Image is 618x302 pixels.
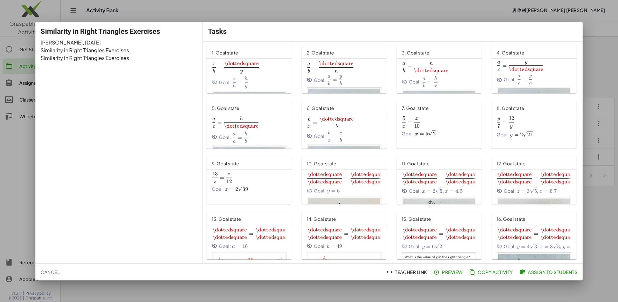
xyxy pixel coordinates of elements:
[426,243,430,250] span: =
[218,172,219,179] span: ​
[397,101,484,149] a: 7. Goal stateGoal:
[405,63,406,69] span: ​
[212,216,241,222] span: 13. Goal state
[445,234,480,240] span: \dottedsquare
[307,188,326,194] span: Goal:
[388,269,427,275] span: Teacher Link
[258,117,259,124] span: ​
[521,269,577,275] span: Assign to Students
[218,64,222,71] span: =
[445,179,480,185] span: \dottedsquare
[249,230,253,237] span: =
[427,188,431,194] span: =
[397,156,484,204] a: 11. Goal stateGoal:
[342,75,343,81] span: ​
[544,243,548,250] span: =
[307,243,326,250] span: Goal:
[212,80,218,85] i: Goal State is hidden.
[328,74,331,79] span: a
[307,234,342,240] span: \dottedsquare
[402,216,431,222] span: 15. Goal state
[557,243,560,250] span: 3
[492,101,579,149] a: 8. Goal stateGoal:
[207,156,294,204] a: 9. Goal stateGoal:
[420,131,424,137] span: =
[351,234,385,240] span: \dottedsquare
[244,132,248,137] span: h
[238,134,242,141] span: =
[224,123,258,129] span: \dottedsquare
[307,50,334,55] span: 2. Goal state
[319,116,354,122] span: \dottedsquare
[308,89,380,138] img: 9938b5cf342f3b7929cf7ac3ad8bb10ea2ad3b4bca4c0c9a0ae0dba579279b44.png
[497,161,526,166] span: 12. Goal state
[214,179,216,184] span: z
[532,75,533,81] span: ​
[423,76,426,81] span: a
[527,188,529,194] span: 3
[439,175,443,181] span: =
[402,124,406,129] span: x
[218,119,222,126] span: =
[498,199,570,248] img: 11a7a18eef4a455ac6f14a5e4b081a5eda0d4594e9d2182db08e0cc07dcf053a.png
[402,188,407,194] i: Goal State is hidden.
[337,188,340,194] span: 6
[439,230,443,237] span: =
[207,101,294,149] a: 5. Goal stateGoal:
[402,234,437,240] span: \dottedsquare
[333,133,337,140] span: =
[302,45,389,93] a: 2. Goal stateGoal:
[509,115,514,122] span: 12
[539,244,543,249] span: x
[248,132,248,139] span: ​
[307,179,342,185] span: \dottedsquare
[497,75,516,84] span: Goal:
[497,188,502,194] i: Goal State is hidden.
[307,77,313,83] i: Goal State is hidden.
[402,50,429,55] span: 3. Goal state
[207,212,294,259] a: 13. Goal stateGoal:
[307,61,310,66] span: a
[498,67,500,72] span: c
[537,243,538,250] span: ,
[520,132,523,138] span: 2
[307,243,313,249] i: Goal State is hidden.
[236,78,237,84] span: ​
[41,269,60,275] span: Cancel
[440,188,442,194] span: 5
[510,124,512,129] span: y
[403,115,405,122] span: 5
[497,60,500,65] span: a
[520,75,521,81] span: ​
[256,227,290,233] span: \dottedsquare
[313,64,317,71] span: =
[534,243,537,250] span: 3
[521,188,525,194] span: =
[455,188,463,194] span: 4.5
[229,186,234,192] span: =
[307,161,337,166] span: 10. Goal state
[212,170,218,177] span: 13
[351,171,385,178] span: \dottedsquare
[226,178,232,185] span: 12
[224,60,259,67] span: \dottedsquare
[430,61,433,66] span: h
[212,116,215,122] span: a
[397,212,484,259] a: 15. Goal stateGoal:
[331,188,335,194] span: =
[228,171,230,177] span: z
[212,227,247,233] span: \dottedsquare
[402,161,430,166] span: 11. Goal state
[497,216,526,222] span: 16. Goal state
